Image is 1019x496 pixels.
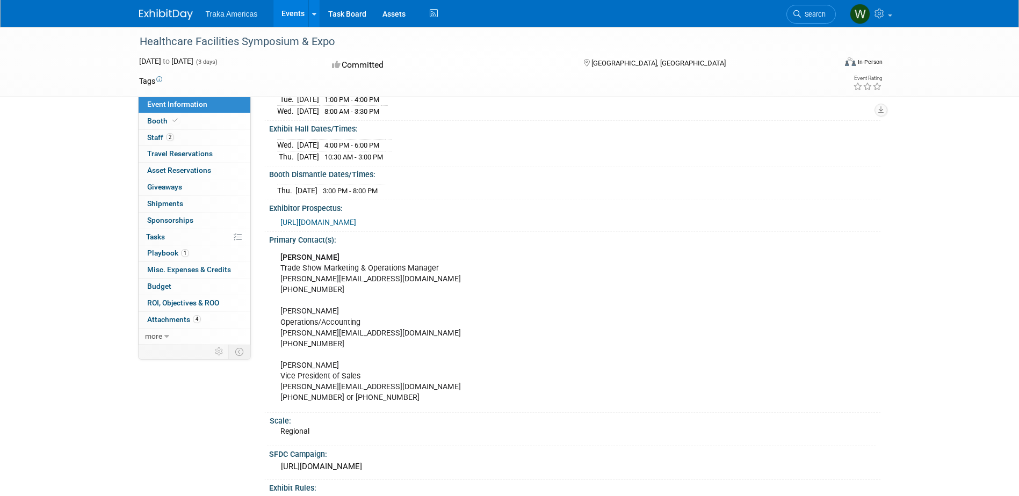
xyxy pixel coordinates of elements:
[591,59,726,67] span: [GEOGRAPHIC_DATA], [GEOGRAPHIC_DATA]
[295,185,317,196] td: [DATE]
[206,10,258,18] span: Traka Americas
[139,262,250,278] a: Misc. Expenses & Credits
[147,166,211,174] span: Asset Reservations
[139,9,193,20] img: ExhibitDay
[277,151,297,162] td: Thu.
[139,213,250,229] a: Sponsorships
[273,247,761,409] div: Trade Show Marketing & Operations Manager [PERSON_NAME][EMAIL_ADDRESS][DOMAIN_NAME] [PHONE_NUMBER...
[193,315,201,323] span: 4
[139,245,250,261] a: Playbook1
[139,57,193,65] span: [DATE] [DATE]
[857,58,883,66] div: In-Person
[147,100,207,108] span: Event Information
[195,59,218,65] span: (3 days)
[147,216,193,224] span: Sponsorships
[139,329,250,345] a: more
[845,57,856,66] img: Format-Inperson.png
[139,295,250,311] a: ROI, Objectives & ROO
[161,57,171,65] span: to
[277,458,872,475] div: [URL][DOMAIN_NAME]
[772,56,883,72] div: Event Format
[324,107,379,115] span: 8:00 AM - 3:30 PM
[147,183,182,191] span: Giveaways
[853,76,882,81] div: Event Rating
[139,97,250,113] a: Event Information
[139,229,250,245] a: Tasks
[147,133,174,142] span: Staff
[277,185,295,196] td: Thu.
[270,413,876,426] div: Scale:
[146,232,165,241] span: Tasks
[297,139,319,151] td: [DATE]
[172,118,178,123] i: Booth reservation complete
[136,32,820,52] div: Healthcare Facilities Symposium & Expo
[147,249,189,257] span: Playbook
[324,153,383,161] span: 10:30 AM - 3:00 PM
[269,166,880,180] div: Booth Dismantle Dates/Times:
[850,4,870,24] img: William Knowles
[269,232,880,245] div: Primary Contact(s):
[139,279,250,295] a: Budget
[147,199,183,208] span: Shipments
[324,141,379,149] span: 4:00 PM - 6:00 PM
[210,345,229,359] td: Personalize Event Tab Strip
[297,151,319,162] td: [DATE]
[139,76,162,86] td: Tags
[277,139,297,151] td: Wed.
[145,332,162,340] span: more
[166,133,174,141] span: 2
[801,10,826,18] span: Search
[139,130,250,146] a: Staff2
[147,149,213,158] span: Travel Reservations
[139,163,250,179] a: Asset Reservations
[280,427,309,435] span: Regional
[280,218,356,227] a: [URL][DOMAIN_NAME]
[139,113,250,129] a: Booth
[323,187,378,195] span: 3:00 PM - 8:00 PM
[269,480,880,493] div: Exhibit Rules:
[147,265,231,274] span: Misc. Expenses & Credits
[147,298,219,307] span: ROI, Objectives & ROO
[139,196,250,212] a: Shipments
[269,200,880,214] div: Exhibitor Prospectus:
[269,446,880,459] div: SFDC Campaign:
[139,146,250,162] a: Travel Reservations
[329,56,566,75] div: Committed
[786,5,836,24] a: Search
[297,105,319,116] td: [DATE]
[297,94,319,106] td: [DATE]
[181,249,189,257] span: 1
[147,315,201,324] span: Attachments
[277,105,297,116] td: Wed.
[139,312,250,328] a: Attachments4
[280,253,339,262] b: [PERSON_NAME]
[324,96,379,104] span: 1:00 PM - 4:00 PM
[277,94,297,106] td: Tue.
[269,121,880,134] div: Exhibit Hall Dates/Times:
[228,345,250,359] td: Toggle Event Tabs
[147,282,171,290] span: Budget
[139,179,250,195] a: Giveaways
[147,116,180,125] span: Booth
